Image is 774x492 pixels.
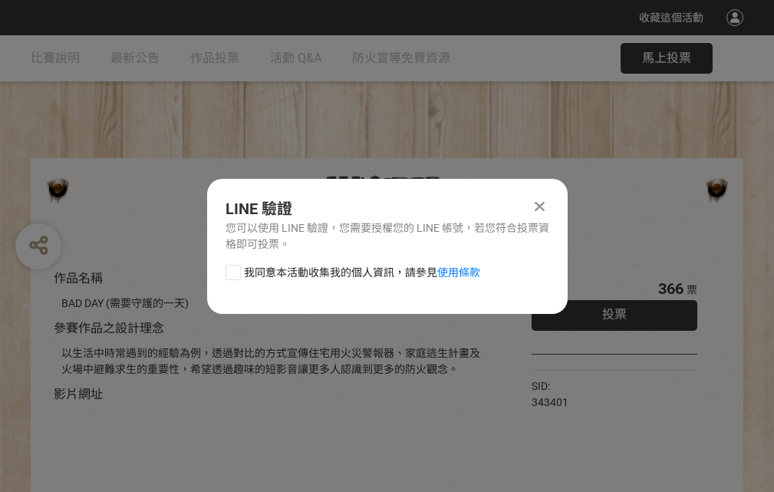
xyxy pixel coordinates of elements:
span: 最新公告 [110,51,160,65]
a: 活動 Q&A [270,35,321,81]
a: 使用條款 [437,266,480,279]
a: 作品投票 [190,35,239,81]
span: 票 [687,284,697,296]
a: 防火宣導免費資源 [352,35,450,81]
div: 您可以使用 LINE 驗證，您需要授權您的 LINE 帳號，若您符合投票資格即可投票。 [226,220,549,253]
div: 以生活中時常遇到的經驗為例，透過對比的方式宣傳住宅用火災警報器、家庭逃生計畫及火場中避難求生的重要性，希望透過趣味的短影音讓更多人認識到更多的防火觀念。 [61,345,486,378]
span: 防火宣導免費資源 [352,51,450,65]
span: 馬上投票 [642,51,691,65]
span: 收藏這個活動 [639,12,703,24]
span: 作品名稱 [54,271,103,286]
button: 馬上投票 [621,43,713,74]
span: 我同意本活動收集我的個人資訊，請參見 [244,265,480,281]
a: 比賽說明 [31,35,80,81]
span: 影片網址 [54,387,103,401]
div: LINE 驗證 [226,197,549,220]
span: 366 [658,279,683,298]
span: 作品投票 [190,51,239,65]
div: BAD DAY (需要守護的一天) [61,296,486,312]
span: 比賽說明 [31,51,80,65]
span: 活動 Q&A [270,51,321,65]
a: 最新公告 [110,35,160,81]
span: 參賽作品之設計理念 [54,321,164,335]
span: SID: 343401 [532,380,568,408]
span: 投票 [602,307,627,322]
iframe: Facebook Share [572,378,649,394]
